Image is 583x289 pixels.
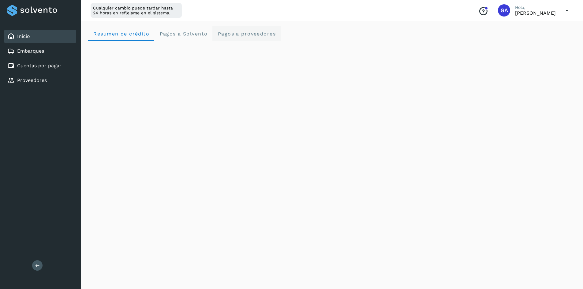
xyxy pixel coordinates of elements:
[93,31,149,37] span: Resumen de crédito
[159,31,207,37] span: Pagos a Solvento
[515,5,556,10] p: Hola,
[4,44,76,58] div: Embarques
[217,31,276,37] span: Pagos a proveedores
[17,63,62,69] a: Cuentas por pagar
[515,10,556,16] p: GERARDO AMADOR
[91,3,182,18] div: Cualquier cambio puede tardar hasta 24 horas en reflejarse en el sistema.
[17,77,47,83] a: Proveedores
[17,48,44,54] a: Embarques
[4,30,76,43] div: Inicio
[17,33,30,39] a: Inicio
[4,59,76,72] div: Cuentas por pagar
[4,74,76,87] div: Proveedores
